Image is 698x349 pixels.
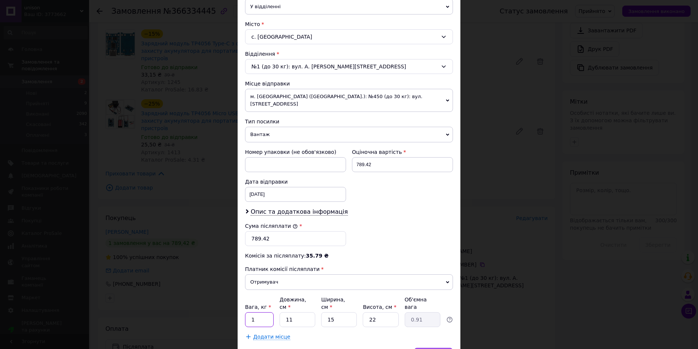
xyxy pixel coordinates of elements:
[245,89,453,112] span: м. [GEOGRAPHIC_DATA] ([GEOGRAPHIC_DATA].): №450 (до 30 кг): вул. [STREET_ADDRESS]
[352,148,453,156] div: Оціночна вартість
[245,304,271,310] label: Вага, кг
[245,252,453,259] div: Комісія за післяплату:
[245,119,279,125] span: Тип посилки
[245,148,346,156] div: Номер упаковки (не обов'язково)
[321,297,345,310] label: Ширина, см
[251,208,348,216] span: Опис та додаткова інформація
[245,50,453,58] div: Відділення
[253,334,290,340] span: Додати місце
[363,304,396,310] label: Висота, см
[280,297,306,310] label: Довжина, см
[245,266,320,272] span: Платник комісії післяплати
[245,223,298,229] label: Сума післяплати
[245,81,290,87] span: Місце відправки
[245,178,346,185] div: Дата відправки
[245,274,453,290] span: Отримувач
[245,59,453,74] div: №1 (до 30 кг): вул. А. [PERSON_NAME][STREET_ADDRESS]
[245,20,453,28] div: Місто
[405,296,440,311] div: Об'ємна вага
[306,253,329,259] span: 35.79 ₴
[245,29,453,44] div: с. [GEOGRAPHIC_DATA]
[245,127,453,142] span: Вантаж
